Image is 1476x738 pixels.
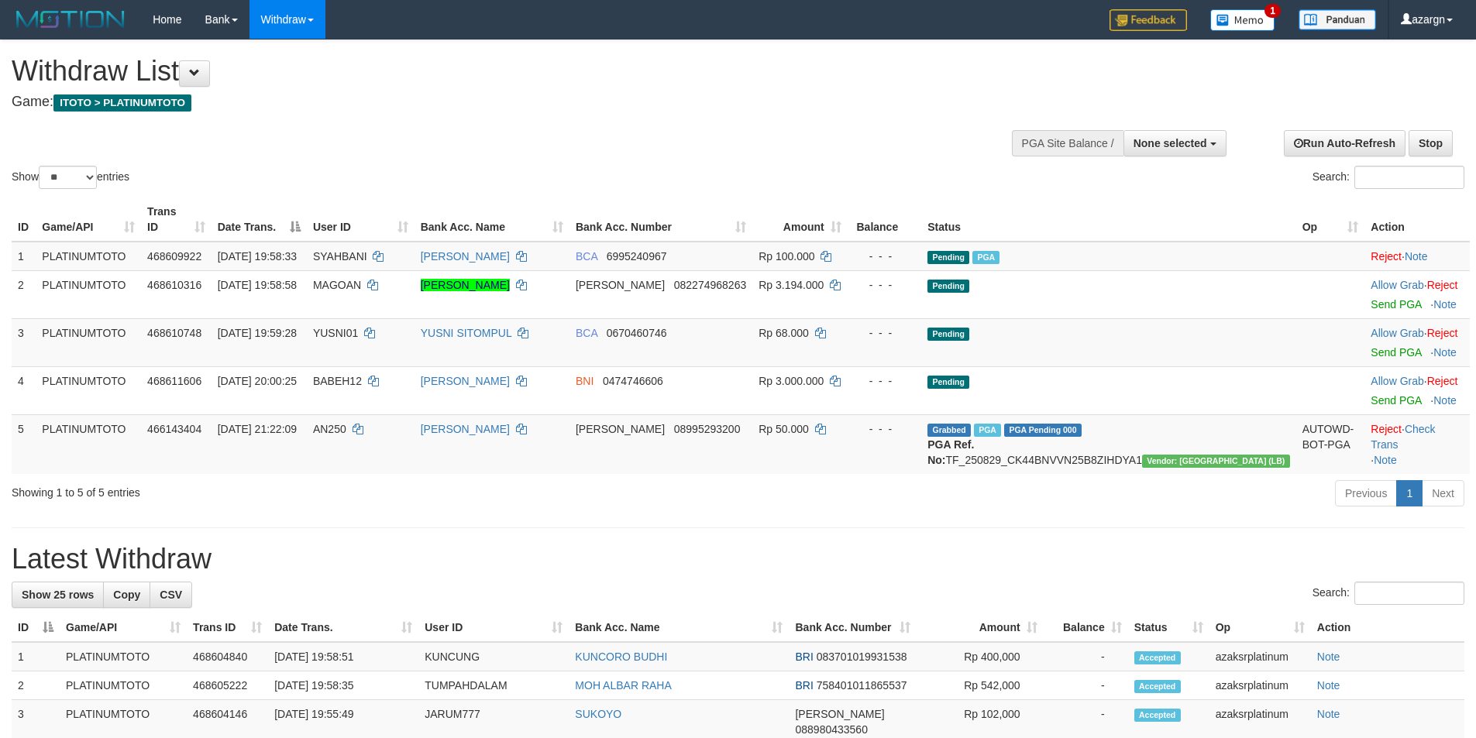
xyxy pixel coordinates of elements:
[12,366,36,414] td: 4
[1210,9,1275,31] img: Button%20Memo.svg
[1405,250,1428,263] a: Note
[1313,582,1464,605] label: Search:
[421,327,511,339] a: YUSNI SITOMPUL
[759,423,809,435] span: Rp 50.000
[789,613,916,642] th: Bank Acc. Number: activate to sort column ascending
[1044,671,1128,700] td: -
[12,642,60,671] td: 1
[12,270,36,318] td: 2
[1012,130,1123,156] div: PGA Site Balance /
[53,94,191,112] span: ITOTO > PLATINUMTOTO
[1433,298,1457,311] a: Note
[1209,613,1311,642] th: Op: activate to sort column ascending
[313,375,362,387] span: BABEH12
[12,318,36,366] td: 3
[1422,480,1464,506] a: Next
[187,642,268,671] td: 468604840
[313,327,358,339] span: YUSNI01
[1371,279,1426,291] span: ·
[854,277,915,293] div: - - -
[36,197,141,242] th: Game/API: activate to sort column ascending
[603,375,663,387] span: Copy 0474746606 to clipboard
[150,582,192,608] a: CSV
[1296,197,1365,242] th: Op: activate to sort column ascending
[1364,242,1470,271] td: ·
[1142,455,1290,468] span: Vendor URL: https://dashboard.q2checkout.com/secure
[817,679,907,692] span: Copy 758401011865537 to clipboard
[576,375,593,387] span: BNI
[795,650,813,663] span: BRI
[1317,650,1340,663] a: Note
[313,250,367,263] span: SYAHBANI
[795,708,884,720] span: [PERSON_NAME]
[421,423,510,435] a: [PERSON_NAME]
[569,197,752,242] th: Bank Acc. Number: activate to sort column ascending
[12,94,969,110] h4: Game:
[569,613,789,642] th: Bank Acc. Name: activate to sort column ascending
[103,582,150,608] a: Copy
[12,613,60,642] th: ID: activate to sort column descending
[1433,394,1457,407] a: Note
[12,242,36,271] td: 1
[1371,375,1423,387] a: Allow Grab
[576,250,597,263] span: BCA
[607,250,667,263] span: Copy 6995240967 to clipboard
[759,279,824,291] span: Rp 3.194.000
[1123,130,1227,156] button: None selected
[1364,318,1470,366] td: ·
[36,242,141,271] td: PLATINUMTOTO
[1004,424,1082,437] span: PGA Pending
[795,679,813,692] span: BRI
[1427,327,1458,339] a: Reject
[972,251,999,264] span: Marked by azaksrplatinum
[917,671,1044,700] td: Rp 542,000
[147,375,201,387] span: 468611606
[147,279,201,291] span: 468610316
[854,421,915,437] div: - - -
[268,613,418,642] th: Date Trans.: activate to sort column ascending
[927,424,971,437] span: Grabbed
[927,438,974,466] b: PGA Ref. No:
[1427,279,1458,291] a: Reject
[575,708,621,720] a: SUKOYO
[39,166,97,189] select: Showentries
[1371,375,1426,387] span: ·
[1209,642,1311,671] td: azaksrplatinum
[575,679,671,692] a: MOH ALBAR RAHA
[1364,366,1470,414] td: ·
[60,613,187,642] th: Game/API: activate to sort column ascending
[1427,375,1458,387] a: Reject
[36,366,141,414] td: PLATINUMTOTO
[1354,166,1464,189] input: Search:
[921,197,1295,242] th: Status
[576,423,665,435] span: [PERSON_NAME]
[1364,414,1470,474] td: · ·
[1371,423,1402,435] a: Reject
[212,197,307,242] th: Date Trans.: activate to sort column descending
[1284,130,1405,156] a: Run Auto-Refresh
[313,279,361,291] span: MAGOAN
[36,318,141,366] td: PLATINUMTOTO
[187,613,268,642] th: Trans ID: activate to sort column ascending
[1364,197,1470,242] th: Action
[1364,270,1470,318] td: ·
[12,582,104,608] a: Show 25 rows
[927,280,969,293] span: Pending
[218,250,297,263] span: [DATE] 19:58:33
[927,251,969,264] span: Pending
[576,279,665,291] span: [PERSON_NAME]
[12,166,129,189] label: Show entries
[1296,414,1365,474] td: AUTOWD-BOT-PGA
[1311,613,1464,642] th: Action
[12,197,36,242] th: ID
[854,325,915,341] div: - - -
[218,279,297,291] span: [DATE] 19:58:58
[36,270,141,318] td: PLATINUMTOTO
[752,197,848,242] th: Amount: activate to sort column ascending
[1371,394,1421,407] a: Send PGA
[1264,4,1281,18] span: 1
[418,671,569,700] td: TUMPAHDALAM
[817,650,907,663] span: Copy 083701019931538 to clipboard
[147,250,201,263] span: 468609922
[141,197,212,242] th: Trans ID: activate to sort column ascending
